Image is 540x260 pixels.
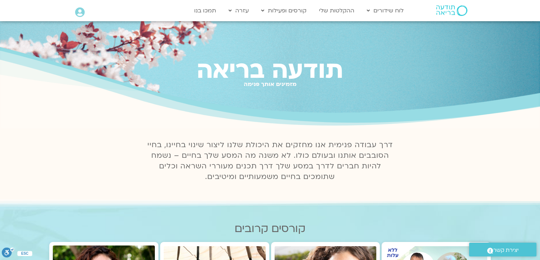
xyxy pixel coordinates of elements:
[436,5,467,16] img: תודעה בריאה
[363,4,407,17] a: לוח שידורים
[49,223,491,235] h2: קורסים קרובים
[143,140,397,182] p: דרך עבודה פנימית אנו מחזקים את היכולת שלנו ליצור שינוי בחיינו, בחיי הסובבים אותנו ובעולם כולו. לא...
[493,245,519,255] span: יצירת קשר
[315,4,358,17] a: ההקלטות שלי
[225,4,252,17] a: עזרה
[258,4,310,17] a: קורסים ופעילות
[469,243,536,256] a: יצירת קשר
[191,4,220,17] a: תמכו בנו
